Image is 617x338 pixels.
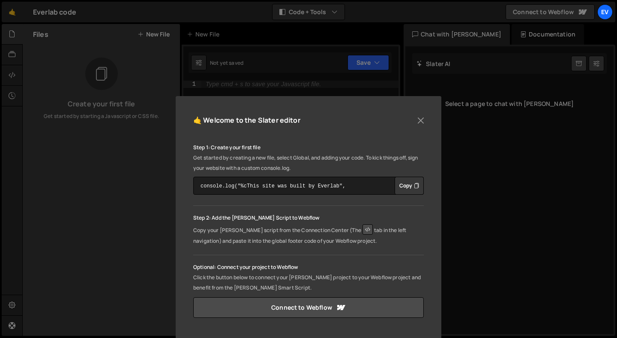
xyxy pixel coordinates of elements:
p: Click the button below to connect your [PERSON_NAME] project to your Webflow project and benefit ... [193,272,424,293]
p: Step 2: Add the [PERSON_NAME] Script to Webflow [193,213,424,223]
p: Step 1: Create your first file [193,142,424,153]
button: Close [414,114,427,127]
div: Button group with nested dropdown [395,177,424,195]
button: Copy [395,177,424,195]
p: Optional: Connect your project to Webflow [193,262,424,272]
textarea: console.log("%cThis site was built by Everlab", "background:blue;color:#fff;padding: 8px;"); [193,177,424,195]
p: Get started by creating a new file, select Global, and adding your code. To kick things off, sign... [193,153,424,173]
a: Connect to Webflow [193,297,424,318]
a: Ev [597,4,613,20]
p: Copy your [PERSON_NAME] script from the Connection Center (The tab in the left navigation) and pa... [193,223,424,246]
h5: 🤙 Welcome to the Slater editor [193,114,300,127]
